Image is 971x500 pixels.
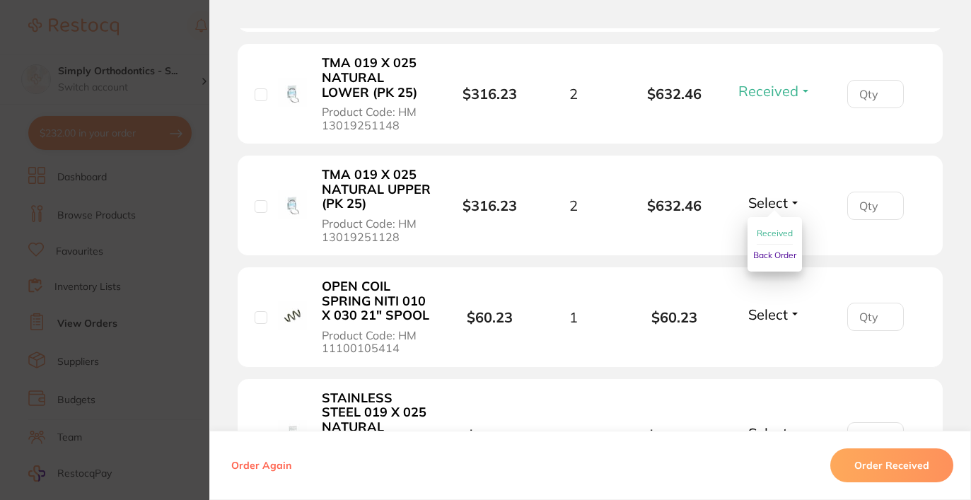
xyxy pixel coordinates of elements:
[467,427,513,445] b: $69.49
[463,85,517,103] b: $316.23
[847,80,904,108] input: Qty
[624,428,724,444] b: $138.98
[757,228,793,238] span: Received
[757,223,793,245] button: Received
[748,306,788,323] span: Select
[624,309,724,325] b: $60.23
[463,197,517,214] b: $316.23
[753,250,796,260] span: Back Order
[569,86,578,102] span: 2
[278,78,307,107] img: TMA 019 X 025 NATURAL LOWER (PK 25)
[748,424,788,442] span: Select
[624,86,724,102] b: $632.46
[624,197,724,214] b: $632.46
[322,391,431,450] b: STAINLESS STEEL 019 X 025 NATURAL LOWER (PK 100)
[569,428,578,444] span: 2
[322,168,431,211] b: TMA 019 X 025 NATURAL UPPER (PK 25)
[278,190,307,219] img: TMA 019 X 025 NATURAL UPPER (PK 25)
[744,194,805,211] button: Select
[744,424,805,442] button: Select
[318,167,435,244] button: TMA 019 X 025 NATURAL UPPER (PK 25) Product Code: HM 13019251128
[322,279,431,323] b: OPEN COIL SPRING NITI 010 X 030 21" SPOOL
[318,55,435,132] button: TMA 019 X 025 NATURAL LOWER (PK 25) Product Code: HM 13019251148
[569,309,578,325] span: 1
[847,303,904,331] input: Qty
[322,329,431,355] span: Product Code: HM 11100105414
[227,459,296,472] button: Order Again
[738,82,798,100] span: Received
[569,197,578,214] span: 2
[322,56,431,100] b: TMA 019 X 025 NATURAL LOWER (PK 25)
[830,448,953,482] button: Order Received
[318,279,435,356] button: OPEN COIL SPRING NITI 010 X 030 21" SPOOL Product Code: HM 11100105414
[278,420,307,449] img: STAINLESS STEEL 019 X 025 NATURAL LOWER (PK 100)
[467,308,513,326] b: $60.23
[744,306,805,323] button: Select
[847,422,904,450] input: Qty
[748,194,788,211] span: Select
[322,217,431,243] span: Product Code: HM 13019251128
[753,245,796,266] button: Back Order
[734,82,815,100] button: Received
[322,105,431,132] span: Product Code: HM 13019251148
[847,192,904,220] input: Qty
[278,301,307,330] img: OPEN COIL SPRING NITI 010 X 030 21" SPOOL
[318,390,435,482] button: STAINLESS STEEL 019 X 025 NATURAL LOWER (PK 100) Product Code: HM 12219251144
